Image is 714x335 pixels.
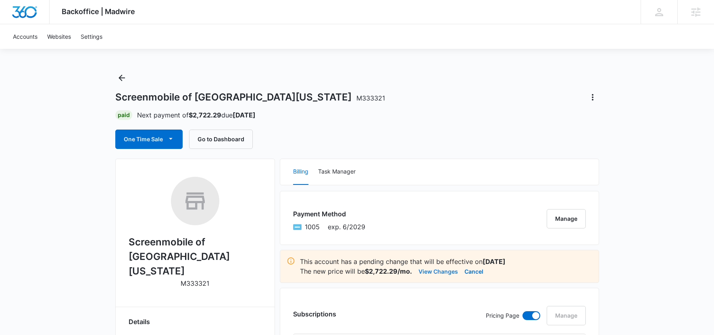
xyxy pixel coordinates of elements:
strong: [DATE] [483,258,506,266]
button: Back [115,71,128,84]
button: Cancel [464,266,483,276]
a: Accounts [8,24,42,49]
span: Details [129,317,150,327]
button: View Changes [418,266,458,276]
button: Billing [293,159,308,185]
p: Pricing Page [486,311,519,320]
h3: Payment Method [293,209,365,219]
span: American Express ending with [305,222,320,232]
span: exp. 6/2029 [328,222,365,232]
h1: Screenmobile of [GEOGRAPHIC_DATA][US_STATE] [115,91,385,103]
button: Task Manager [318,159,356,185]
h2: Screenmobile of [GEOGRAPHIC_DATA][US_STATE] [129,235,262,278]
h3: Subscriptions [293,309,336,319]
p: M333321 [181,278,209,288]
span: M333321 [356,94,385,102]
button: Manage [547,209,586,228]
p: Next payment of due [137,110,256,120]
p: This account has a pending change that will be effective on [300,257,592,266]
button: Actions [586,91,599,104]
strong: [DATE] [233,111,256,119]
a: Settings [76,24,107,49]
strong: $2,722.29/mo. [365,267,412,275]
strong: $2,722.29 [189,111,221,119]
a: Websites [42,24,76,49]
p: The new price will be [300,266,412,276]
button: Go to Dashboard [189,130,253,149]
button: One Time Sale [115,130,183,149]
span: Backoffice | Madwire [62,7,135,16]
div: Paid [115,110,132,120]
